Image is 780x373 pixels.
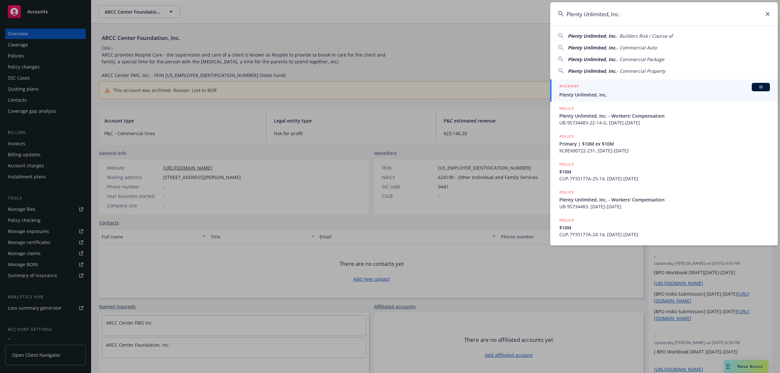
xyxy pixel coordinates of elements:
span: Plenty Unlimited, Inc. - Workers' Compensation [559,112,770,119]
h5: POLICY [559,161,574,168]
span: Plenty Unlimited, Inc. - Workers' Compensation [559,196,770,203]
h5: POLICY [559,133,574,140]
a: POLICYPrimary | $10M ex $10MXC8EX00722-231, [DATE]-[DATE] [550,130,778,158]
span: Plenty Unlimited, Inc. [559,91,770,98]
span: $10M [559,168,770,175]
a: POLICY$10MCUP-7Y33177A-24-14, [DATE]-[DATE] [550,213,778,241]
span: Plenty Unlimited, Inc. [568,68,617,74]
span: $10M [559,224,770,231]
h5: POLICY [559,217,574,224]
span: Plenty Unlimited, Inc. [568,45,617,51]
h5: POLICY [559,189,574,196]
span: Plenty Unlimited, Inc. [568,56,617,62]
span: - Commercial Package [617,56,664,62]
span: UB-9S734483-22-14-G, [DATE]-[DATE] [559,119,770,126]
span: CUP-7Y33177A-25-14, [DATE]-[DATE] [559,175,770,182]
a: POLICYPlenty Unlimited, Inc. - Workers' CompensationUB-9S734483-22-14-G, [DATE]-[DATE] [550,102,778,130]
span: Primary | $10M ex $10M [559,140,770,147]
input: Search... [550,2,778,26]
a: POLICY$10MCUP-7Y33177A-25-14, [DATE]-[DATE] [550,158,778,186]
span: CUP-7Y33177A-24-14, [DATE]-[DATE] [559,231,770,238]
span: BI [754,84,767,90]
span: UB-9S734483, [DATE]-[DATE] [559,203,770,210]
h5: ACCOUNT [559,83,579,91]
h5: POLICY [559,105,574,112]
a: POLICYPlenty Unlimited, Inc. - Workers' CompensationUB-9S734483, [DATE]-[DATE] [550,186,778,213]
span: - Commercial Property [617,68,665,74]
a: ACCOUNTBIPlenty Unlimited, Inc. [550,79,778,102]
span: Plenty Unlimited, Inc. [568,33,617,39]
span: XC8EX00722-231, [DATE]-[DATE] [559,147,770,154]
span: - Commercial Auto [617,45,657,51]
span: - Builders Risk / Course of [617,33,673,39]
